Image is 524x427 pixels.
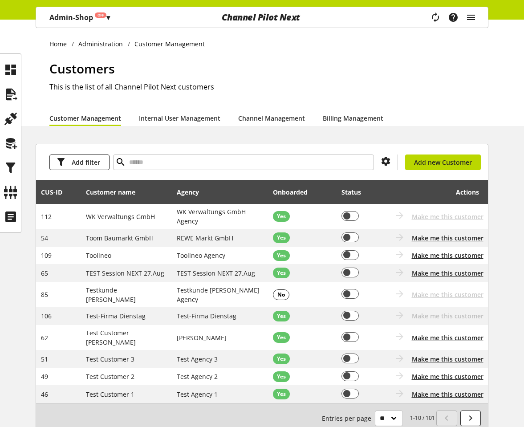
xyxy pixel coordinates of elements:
span: 65 [41,269,48,277]
span: REWE Markt GmbH [177,234,233,242]
span: Yes [277,312,286,320]
span: Testkunde [PERSON_NAME] [86,286,136,304]
div: Agency [177,187,208,197]
button: Make me this customer [412,390,483,399]
span: 49 [41,372,48,381]
div: Customer name [86,187,144,197]
a: Add new Customer [405,155,481,170]
span: TEST Session NEXT 27.Aug [86,269,164,277]
a: Administration [74,39,128,49]
span: Yes [277,212,286,220]
button: Make me this customer [412,333,483,342]
span: Off [97,12,104,18]
div: Status [341,187,370,197]
span: 106 [41,312,52,320]
span: Test Customer [PERSON_NAME] [86,329,136,346]
span: Test Agency 1 [177,390,218,399]
span: 54 [41,234,48,242]
nav: main navigation [36,7,488,28]
span: Yes [277,355,286,363]
span: 109 [41,251,52,260]
span: Make me this customer [412,311,483,321]
a: Channel Management [238,114,305,123]
span: 85 [41,290,48,299]
span: Test Customer 2 [86,372,134,381]
div: CUS-⁠ID [41,187,71,197]
span: Toolineo [86,251,111,260]
p: Admin-Shop [49,12,110,23]
button: Make me this customer [412,354,483,364]
span: WK Verwaltungs GmbH Agency [177,207,246,225]
button: Make me this customer [412,251,483,260]
button: Make me this customer [412,233,483,243]
span: 112 [41,212,52,221]
span: 51 [41,355,48,363]
span: TEST Session NEXT 27.Aug [177,269,255,277]
button: Make me this customer [412,268,483,278]
span: Yes [277,234,286,242]
span: Entries per page [322,414,375,423]
button: Add filter [49,155,110,170]
span: Test Customer 1 [86,390,134,399]
div: Actions [395,183,479,201]
span: Yes [277,333,286,342]
span: Yes [277,390,286,398]
span: [PERSON_NAME] [177,333,227,342]
h2: This is the list of all Channel Pilot Next customers [49,81,488,92]
button: Make me this customer [412,372,483,381]
span: Test-Firma Dienstag [86,312,146,320]
span: Test Agency 3 [177,355,218,363]
span: Yes [277,252,286,260]
span: Yes [277,373,286,381]
a: Customer Management [49,114,121,123]
a: Home [49,39,72,49]
span: Toom Baumarkt GmbH [86,234,154,242]
span: ▾ [106,12,110,22]
span: Testkunde [PERSON_NAME] Agency [177,286,260,304]
span: WK Verwaltungs GmbH [86,212,155,221]
span: Make me this customer [412,212,483,221]
span: Yes [277,269,286,277]
span: Test-Firma Dienstag [177,312,236,320]
span: No [277,291,285,299]
small: 1-10 / 101 [322,411,435,426]
a: Billing Management [323,114,383,123]
span: Add new Customer [414,158,472,167]
span: Add filter [72,158,100,167]
span: Test Customer 3 [86,355,134,363]
span: 46 [41,390,48,399]
a: Internal User Management [139,114,220,123]
span: Test Agency 2 [177,372,218,381]
div: Onboarded [273,187,317,197]
span: Toolineo Agency [177,251,225,260]
span: Make me this customer [412,290,483,299]
span: Customers [49,60,115,77]
span: 62 [41,333,48,342]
